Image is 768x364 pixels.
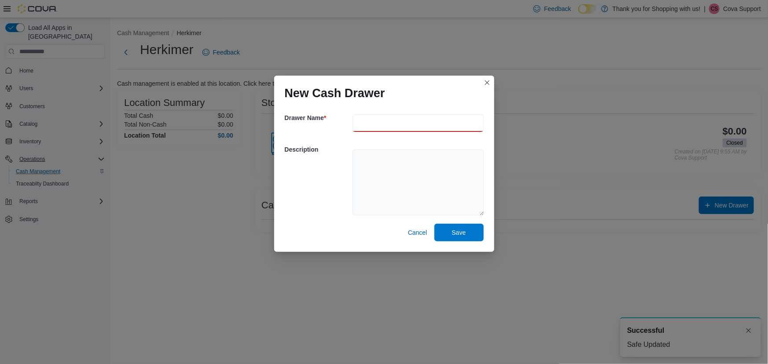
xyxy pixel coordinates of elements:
h1: New Cash Drawer [285,86,385,100]
span: Save [452,228,466,237]
button: Cancel [404,224,431,241]
span: Cancel [408,228,427,237]
button: Save [434,224,484,241]
h5: Drawer Name [285,109,351,127]
h5: Description [285,141,351,158]
button: Closes this modal window [482,77,492,88]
